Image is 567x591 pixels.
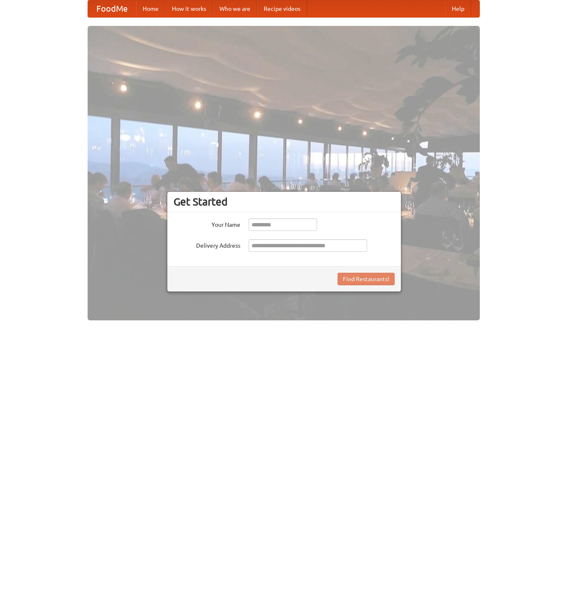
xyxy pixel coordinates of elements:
[213,0,257,17] a: Who we are
[165,0,213,17] a: How it works
[445,0,471,17] a: Help
[174,195,395,208] h3: Get Started
[338,273,395,285] button: Find Restaurants!
[257,0,307,17] a: Recipe videos
[174,218,240,229] label: Your Name
[88,0,136,17] a: FoodMe
[136,0,165,17] a: Home
[174,239,240,250] label: Delivery Address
